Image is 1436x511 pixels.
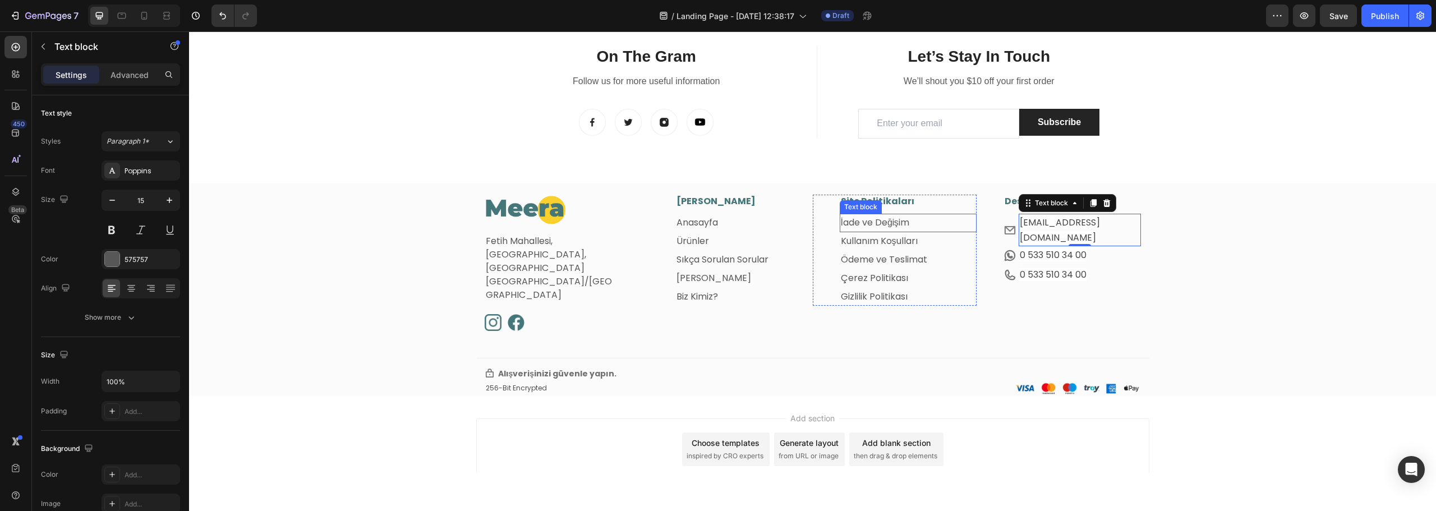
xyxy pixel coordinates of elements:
img: Alt Image [296,283,312,300]
p: Let’s Stay In Touch [629,15,951,35]
h3: Site Politikaları [651,163,788,177]
a: Gizlilik Politikası [652,259,719,271]
div: Text block [653,171,691,181]
img: Alt Image [824,349,952,365]
img: Alt Image [462,77,489,104]
div: Color [41,469,58,480]
div: Beta [8,205,27,214]
a: Image Title [426,77,453,104]
button: Paragraph 1* [102,131,180,151]
span: from URL or image [590,420,650,430]
button: Save [1320,4,1357,27]
img: Alt Image [319,283,335,300]
div: Size [41,348,71,363]
a: Image Title [462,77,489,104]
div: 450 [11,119,27,128]
div: Text style [41,108,72,118]
span: Add section [597,381,650,393]
p: Fetih Mahallesi, [GEOGRAPHIC_DATA], [GEOGRAPHIC_DATA] [297,203,425,243]
img: gempages_568716174884340606-9fc107e4-1d16-4975-a068-84d971541867.png [296,163,378,193]
img: Alt Image [390,77,417,104]
p: Alışverişinizi güvenle yapın. [309,337,428,347]
div: Font [41,165,55,176]
div: Choose templates [503,406,570,417]
a: Sıkça Sorulan Sorular [487,222,579,234]
div: Add... [125,499,177,509]
div: Generate layout [591,406,650,417]
span: 0 533 510 34 00 [831,237,897,250]
div: Publish [1371,10,1399,22]
div: Add... [125,407,177,417]
span: Draft [832,11,849,21]
a: Image Title [498,77,524,104]
span: inspired by CRO experts [498,420,574,430]
h3: Destek [814,163,952,177]
a: Ödeme ve Teslimat [652,222,738,234]
a: Biz Kimiz? [487,259,529,271]
span: [EMAIL_ADDRESS][DOMAIN_NAME] [831,185,911,213]
p: 7 [73,9,79,22]
span: Save [1329,11,1348,21]
div: Padding [41,406,67,416]
input: Enter your email [669,77,830,107]
button: Subscribe [830,77,910,104]
div: Text block [844,167,881,177]
a: Image Title [390,77,417,104]
button: Show more [41,307,180,328]
div: Width [41,376,59,386]
div: Size [41,192,71,208]
p: We’ll shout you $10 off your first order [629,42,951,58]
div: Subscribe [849,84,892,98]
div: Color [41,254,58,264]
a: Kullanım Koşulları [652,203,729,216]
a: İade ve Değişim [652,185,720,197]
div: Show more [85,312,137,323]
div: Rich Text Editor. Editing area: main [296,202,426,271]
p: Settings [56,69,87,81]
span: Paragraph 1* [107,136,149,146]
a: Çerez Politikası [652,240,719,253]
div: Poppins [125,166,177,176]
div: Styles [41,136,61,146]
p: Advanced [111,69,149,81]
a: Anasayfa [487,185,529,197]
div: Align [41,281,72,296]
h3: [PERSON_NAME] [486,163,624,177]
a: Ürünler [487,203,520,216]
div: Image [41,499,61,509]
input: Auto [102,371,179,392]
p: Text block [54,40,150,53]
iframe: Design area [189,31,1436,473]
p: [GEOGRAPHIC_DATA]/[GEOGRAPHIC_DATA] [297,243,425,270]
button: Publish [1361,4,1409,27]
img: Alt Image [426,77,453,104]
span: 0 533 510 34 00 [831,217,897,230]
div: Rich Text Editor. Editing area: main [830,182,952,215]
p: Follow us for more useful information [297,42,619,58]
div: Undo/Redo [211,4,257,27]
div: Open Intercom Messenger [1398,456,1425,483]
a: [PERSON_NAME] [487,240,562,253]
p: 256-Bit Encrypted [297,353,614,360]
span: then drag & drop elements [665,420,748,430]
button: 7 [4,4,84,27]
img: Alt Image [498,77,524,104]
a: Image Title [296,283,312,300]
div: 575757 [125,255,177,265]
span: / [671,10,674,22]
div: Add... [125,470,177,480]
div: Add blank section [673,406,742,417]
div: Background [41,441,95,457]
span: Landing Page - [DATE] 12:38:17 [676,10,794,22]
a: Image Title [319,283,335,300]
